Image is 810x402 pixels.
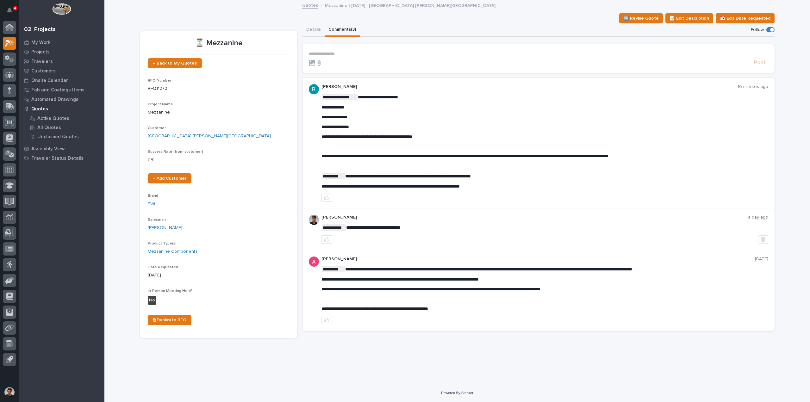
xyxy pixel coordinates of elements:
[24,26,56,33] div: 02. Projects
[321,84,738,90] p: [PERSON_NAME]
[148,272,290,279] p: [DATE]
[758,235,768,244] button: Delete post
[24,114,104,123] a: Active Quotes
[321,316,332,324] button: like this post
[309,215,319,225] img: AOh14Gjx62Rlbesu-yIIyH4c_jqdfkUZL5_Os84z4H1p=s96-c
[8,8,16,18] div: Notifications4
[24,123,104,132] a: All Quotes
[321,215,748,220] p: [PERSON_NAME]
[148,296,156,305] div: No
[153,318,186,322] span: ⎘ Duplicate RFQ
[148,58,202,68] a: ← Back to My Quotes
[37,116,69,121] p: Active Quotes
[309,84,319,94] img: ACg8ocLIQ8uTLu8xwXPI_zF_j4cWilWA_If5Zu0E3tOGGkFk=s96-c
[31,49,50,55] p: Projects
[665,13,713,23] button: 📝 Edit Description
[24,132,104,141] a: Unclaimed Quotes
[3,386,16,399] button: users-avatar
[31,156,84,161] p: Traveler Status Details
[153,61,197,65] span: ← Back to My Quotes
[14,6,16,10] p: 4
[148,126,166,130] span: Customer
[148,173,191,183] a: + Add Customer
[3,4,16,17] button: Notifications
[19,104,104,114] a: Quotes
[302,23,325,37] button: Details
[148,265,178,269] span: Date Requested
[720,15,770,22] span: 📅 Edit Date Requested
[19,85,104,95] a: Fab and Coatings Items
[325,23,360,37] button: Comments (3)
[148,289,193,293] span: In-Person Meeting Held?
[31,68,56,74] p: Customers
[19,95,104,104] a: Automated Drawings
[19,153,104,163] a: Traveler Status Details
[302,1,318,9] a: Quotes
[19,57,104,66] a: Travelers
[148,225,182,231] a: [PERSON_NAME]
[148,194,158,198] span: Brand
[148,218,166,222] span: Salesman
[748,215,768,220] p: a day ago
[31,146,65,152] p: Assembly View
[441,391,473,395] a: Powered By Stacker
[716,13,775,23] button: 📅 Edit Date Requested
[148,39,290,48] p: ⏳ Mezzanine
[148,79,171,83] span: RFQ Number
[148,133,271,139] a: [GEOGRAPHIC_DATA] [PERSON_NAME][GEOGRAPHIC_DATA]
[325,2,495,9] p: Mezzanine | [DATE] | [GEOGRAPHIC_DATA] [PERSON_NAME][GEOGRAPHIC_DATA]
[153,176,186,181] span: + Add Customer
[751,59,768,66] button: Post
[755,257,768,262] p: [DATE]
[19,38,104,47] a: My Work
[623,15,659,22] span: 🆕 Revise Quote
[321,194,332,202] button: like this post
[52,3,71,15] img: Workspace Logo
[148,109,290,116] p: Mezzanine
[148,248,197,255] a: Mezzanine Components
[309,257,319,267] img: ACg8ocKcMZQ4tabbC1K-lsv7XHeQNnaFu4gsgPufzKnNmz0_a9aUSA=s96-c
[31,106,48,112] p: Quotes
[148,242,177,245] span: Product Type(s)
[148,150,203,154] span: Success Rate (from customer)
[37,125,61,131] p: All Quotes
[619,13,663,23] button: 🆕 Revise Quote
[31,87,84,93] p: Fab and Coatings Items
[31,97,78,102] p: Automated Drawings
[19,76,104,85] a: Onsite Calendar
[321,235,332,244] button: like this post
[751,27,764,33] p: Follow
[754,59,766,66] span: Post
[31,59,53,65] p: Travelers
[738,84,768,90] p: 16 minutes ago
[321,257,755,262] p: [PERSON_NAME]
[148,315,191,325] a: ⎘ Duplicate RFQ
[148,102,173,106] span: Project Name
[19,66,104,76] a: Customers
[148,85,290,92] p: RFQ11272
[148,157,290,164] p: 0 %
[31,78,68,83] p: Onsite Calendar
[148,201,155,207] a: PWI
[19,47,104,57] a: Projects
[37,134,79,140] p: Unclaimed Quotes
[19,144,104,153] a: Assembly View
[31,40,51,46] p: My Work
[670,15,709,22] span: 📝 Edit Description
